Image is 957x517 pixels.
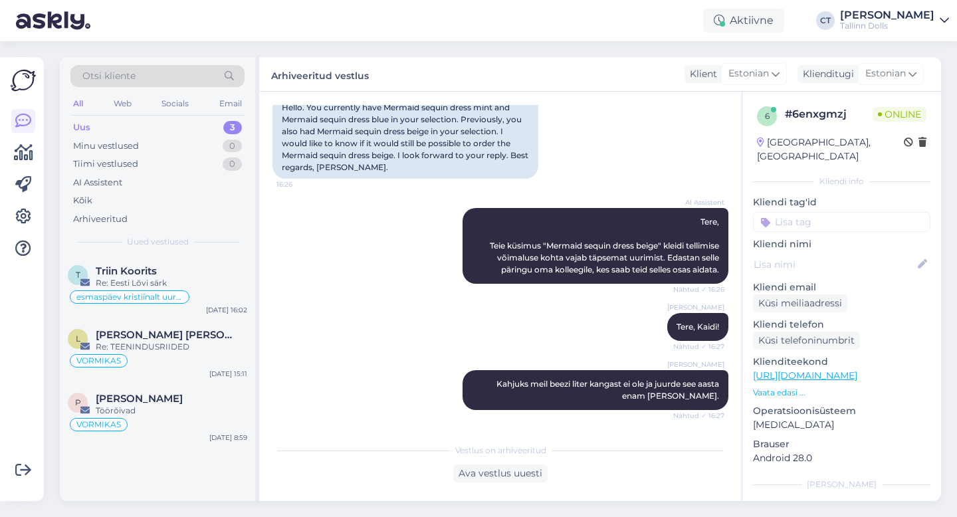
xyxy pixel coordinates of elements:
[753,212,930,232] input: Lisa tag
[865,66,906,81] span: Estonian
[753,437,930,451] p: Brauser
[753,478,930,490] div: [PERSON_NAME]
[797,67,854,81] div: Klienditugi
[785,106,873,122] div: # 6enxgmzj
[73,157,138,171] div: Tiimi vestlused
[753,387,930,399] p: Vaata edasi ...
[272,96,538,179] div: Hello. You currently have Mermaid sequin dress mint and Mermaid sequin dress blue in your selecti...
[667,302,724,312] span: [PERSON_NAME]
[76,293,183,301] span: esmaspäev kristiinalt uurida
[667,360,724,369] span: [PERSON_NAME]
[271,65,369,83] label: Arhiveeritud vestlus
[96,341,247,353] div: Re: TEENINDUSRIIDED
[209,369,247,379] div: [DATE] 15:11
[96,329,234,341] span: Liisa Timmi
[753,369,857,381] a: [URL][DOMAIN_NAME]
[455,445,546,457] span: Vestlus on arhiveeritud
[76,421,121,429] span: VORMIKAS
[490,217,721,274] span: Tere, Teie küsimus "Mermaid sequin dress beige" kleidi tellimise võimaluse kohta vajab täpsemat u...
[276,179,326,189] span: 16:26
[677,322,719,332] span: Tere, Kaidi!
[73,213,128,226] div: Arhiveeritud
[765,111,770,121] span: 6
[159,95,191,112] div: Socials
[206,305,247,315] div: [DATE] 16:02
[840,10,934,21] div: [PERSON_NAME]
[816,11,835,30] div: CT
[873,107,926,122] span: Online
[673,284,724,294] span: Nähtud ✓ 16:26
[685,67,717,81] div: Klient
[70,95,86,112] div: All
[73,194,92,207] div: Kõik
[753,294,847,312] div: Küsi meiliaadressi
[753,355,930,369] p: Klienditeekond
[73,140,139,153] div: Minu vestlused
[496,379,721,401] span: Kahjuks meil beezi liter kangast ei ole ja juurde see aasta enam [PERSON_NAME].
[753,280,930,294] p: Kliendi email
[757,136,904,163] div: [GEOGRAPHIC_DATA], [GEOGRAPHIC_DATA]
[76,334,80,344] span: L
[673,411,724,421] span: Nähtud ✓ 16:27
[753,498,930,512] p: Märkmed
[11,68,36,93] img: Askly Logo
[753,195,930,209] p: Kliendi tag'id
[728,66,769,81] span: Estonian
[753,451,930,465] p: Android 28.0
[217,95,245,112] div: Email
[111,95,134,112] div: Web
[96,405,247,417] div: Töörõivad
[753,237,930,251] p: Kliendi nimi
[754,257,915,272] input: Lisa nimi
[753,318,930,332] p: Kliendi telefon
[753,175,930,187] div: Kliendi info
[76,270,80,280] span: T
[75,397,81,407] span: P
[127,236,189,248] span: Uued vestlused
[840,21,934,31] div: Tallinn Dolls
[753,418,930,432] p: [MEDICAL_DATA]
[96,277,247,289] div: Re: Eesti Lõvi särk
[753,332,860,350] div: Küsi telefoninumbrit
[96,393,183,405] span: Pille Tamme
[675,197,724,207] span: AI Assistent
[673,342,724,352] span: Nähtud ✓ 16:27
[73,176,122,189] div: AI Assistent
[73,121,90,134] div: Uus
[82,69,136,83] span: Otsi kliente
[453,465,548,482] div: Ava vestlus uuesti
[223,157,242,171] div: 0
[209,433,247,443] div: [DATE] 8:59
[703,9,784,33] div: Aktiivne
[96,265,157,277] span: Triin Koorits
[753,404,930,418] p: Operatsioonisüsteem
[76,357,121,365] span: VORMIKAS
[223,121,242,134] div: 3
[223,140,242,153] div: 0
[840,10,949,31] a: [PERSON_NAME]Tallinn Dolls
